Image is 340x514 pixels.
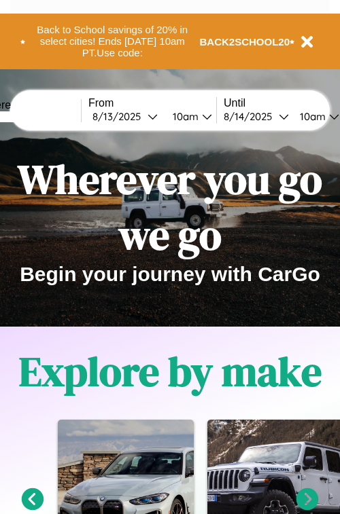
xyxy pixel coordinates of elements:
label: From [88,97,216,109]
div: 8 / 14 / 2025 [224,110,279,123]
div: 10am [293,110,329,123]
div: 8 / 13 / 2025 [92,110,148,123]
div: 10am [166,110,202,123]
button: 8/13/2025 [88,109,162,124]
button: Back to School savings of 20% in select cities! Ends [DATE] 10am PT.Use code: [25,20,200,62]
button: 10am [162,109,216,124]
h1: Explore by make [19,344,322,399]
b: BACK2SCHOOL20 [200,36,290,48]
